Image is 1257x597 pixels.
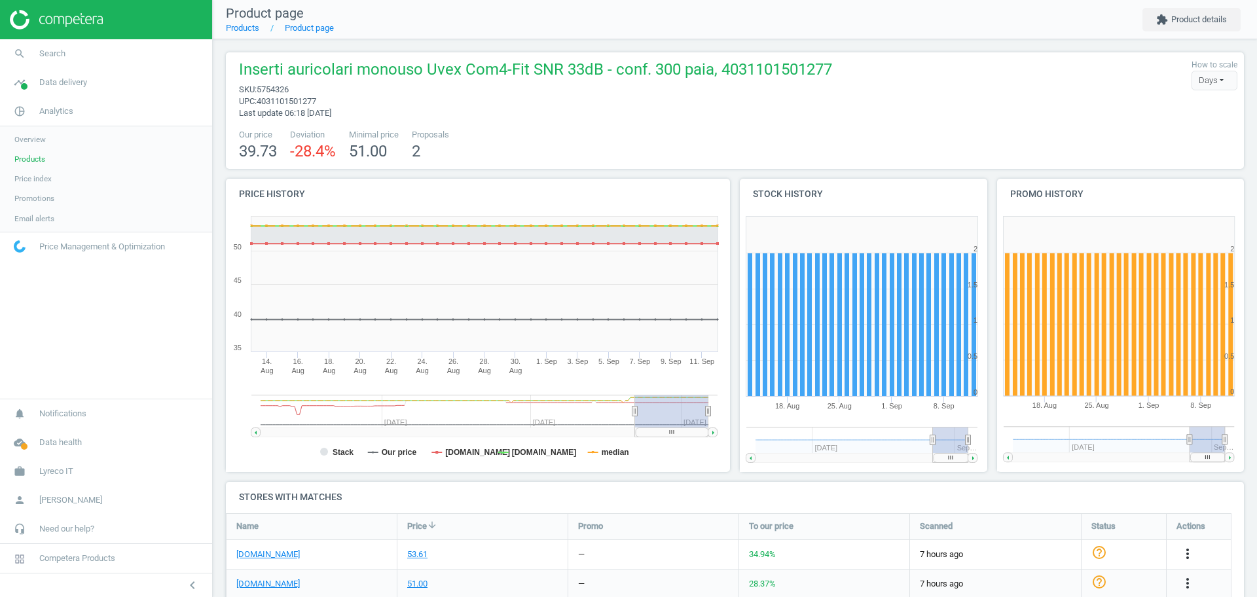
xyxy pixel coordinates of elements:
[1032,402,1056,410] tspan: 18. Aug
[226,482,1244,513] h4: Stores with matches
[478,367,491,374] tspan: Aug
[262,357,272,365] tspan: 14.
[578,549,585,560] div: —
[226,5,304,21] span: Product page
[1139,402,1159,410] tspan: 1. Sep
[236,520,259,532] span: Name
[828,402,852,410] tspan: 25. Aug
[333,448,354,457] tspan: Stack
[355,357,365,365] tspan: 20.
[407,549,428,560] div: 53.61
[1156,14,1168,26] i: extension
[1084,402,1108,410] tspan: 25. Aug
[7,70,32,95] i: timeline
[567,357,588,365] tspan: 3. Sep
[257,84,289,94] span: 5754326
[39,241,165,253] span: Price Management & Optimization
[968,281,977,289] text: 1.5
[749,579,776,588] span: 28.37 %
[39,437,82,448] span: Data health
[226,179,730,209] h4: Price history
[479,357,489,365] tspan: 28.
[239,96,257,106] span: upc :
[629,357,650,365] tspan: 7. Sep
[7,430,32,455] i: cloud_done
[881,402,902,410] tspan: 1. Sep
[226,23,259,33] a: Products
[323,367,336,374] tspan: Aug
[39,408,86,420] span: Notifications
[920,549,1071,560] span: 7 hours ago
[1192,60,1237,71] label: How to scale
[14,134,46,145] span: Overview
[1180,546,1195,562] i: more_vert
[407,578,428,590] div: 51.00
[236,578,300,590] a: [DOMAIN_NAME]
[427,520,437,530] i: arrow_downward
[578,578,585,590] div: —
[39,48,65,60] span: Search
[598,357,619,365] tspan: 5. Sep
[997,179,1245,209] h4: Promo history
[1230,245,1234,253] text: 2
[285,23,334,33] a: Product page
[1180,546,1195,563] button: more_vert
[7,41,32,66] i: search
[39,105,73,117] span: Analytics
[14,154,45,164] span: Products
[1224,281,1234,289] text: 1.5
[1180,575,1195,592] button: more_vert
[511,357,520,365] tspan: 30.
[1230,316,1234,324] text: 1
[176,577,209,594] button: chevron_left
[236,549,300,560] a: [DOMAIN_NAME]
[1214,444,1234,452] tspan: Sep…
[1180,575,1195,591] i: more_vert
[412,129,449,141] span: Proposals
[417,357,427,365] tspan: 24.
[14,193,54,204] span: Promotions
[968,352,977,360] text: 0.5
[290,129,336,141] span: Deviation
[602,448,629,457] tspan: median
[661,357,682,365] tspan: 9. Sep
[1091,545,1107,560] i: help_outline
[290,142,336,160] span: -28.4 %
[412,142,420,160] span: 2
[14,173,52,184] span: Price index
[349,129,399,141] span: Minimal price
[974,316,977,324] text: 1
[324,357,334,365] tspan: 18.
[509,367,522,374] tspan: Aug
[234,243,242,251] text: 50
[974,245,977,253] text: 2
[39,523,94,535] span: Need our help?
[39,494,102,506] span: [PERSON_NAME]
[234,276,242,284] text: 45
[354,367,367,374] tspan: Aug
[239,59,832,84] span: Inserti auricolari monouso Uvex Com4-Fit SNR 33dB - conf. 300 paia, 4031101501277
[239,142,277,160] span: 39.73
[1230,388,1234,396] text: 0
[447,367,460,374] tspan: Aug
[385,367,398,374] tspan: Aug
[7,516,32,541] i: headset_mic
[39,552,115,564] span: Competera Products
[512,448,577,457] tspan: [DOMAIN_NAME]
[578,520,603,532] span: Promo
[7,99,32,124] i: pie_chart_outlined
[7,488,32,513] i: person
[1224,352,1234,360] text: 0.5
[920,578,1071,590] span: 7 hours ago
[257,96,316,106] span: 4031101501277
[185,577,200,593] i: chevron_left
[740,179,987,209] h4: Stock history
[920,520,953,532] span: Scanned
[775,402,799,410] tspan: 18. Aug
[1142,8,1241,31] button: extensionProduct details
[1190,402,1211,410] tspan: 8. Sep
[239,129,277,141] span: Our price
[1176,520,1205,532] span: Actions
[934,402,955,410] tspan: 8. Sep
[386,357,396,365] tspan: 22.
